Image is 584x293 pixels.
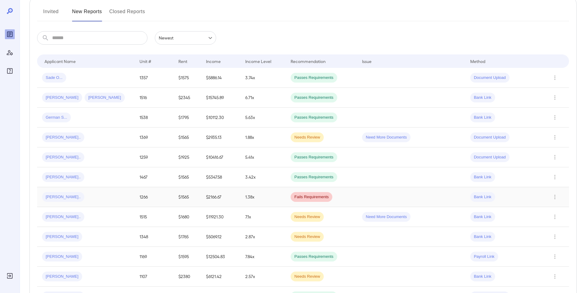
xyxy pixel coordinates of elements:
[470,57,485,65] div: Method
[362,57,372,65] div: Issue
[291,95,337,101] span: Passes Requirements
[470,234,495,240] span: Bank Link
[174,68,201,88] td: $1575
[362,135,410,140] span: Need More Documents
[201,187,240,207] td: $2166.67
[201,128,240,147] td: $2935.13
[240,147,286,167] td: 5.41x
[550,73,560,83] button: Row Actions
[109,7,145,21] button: Closed Reports
[291,57,326,65] div: Recommendation
[470,115,495,121] span: Bank Link
[174,147,201,167] td: $1925
[5,66,15,76] div: FAQ
[550,212,560,222] button: Row Actions
[240,68,286,88] td: 3.74x
[240,187,286,207] td: 1.38x
[201,167,240,187] td: $5347.58
[135,167,174,187] td: 1467
[291,194,332,200] span: Fails Requirements
[550,172,560,182] button: Row Actions
[135,227,174,247] td: 1348
[135,68,174,88] td: 1357
[174,207,201,227] td: $1680
[550,252,560,261] button: Row Actions
[174,247,201,267] td: $1595
[291,274,324,280] span: Needs Review
[550,93,560,102] button: Row Actions
[42,254,82,260] span: [PERSON_NAME]
[201,147,240,167] td: $10416.67
[5,271,15,281] div: Log Out
[362,214,410,220] span: Need More Documents
[174,88,201,108] td: $2345
[37,7,65,21] button: Invited
[174,187,201,207] td: $1565
[42,274,82,280] span: [PERSON_NAME]
[174,128,201,147] td: $1565
[550,232,560,242] button: Row Actions
[174,227,201,247] td: $1765
[174,108,201,128] td: $1795
[240,247,286,267] td: 7.84x
[550,192,560,202] button: Row Actions
[240,108,286,128] td: 5.63x
[155,31,216,45] div: Newest
[291,254,337,260] span: Passes Requirements
[470,154,510,160] span: Document Upload
[42,214,84,220] span: [PERSON_NAME]..
[291,75,337,81] span: Passes Requirements
[470,274,495,280] span: Bank Link
[135,128,174,147] td: 1369
[470,254,498,260] span: Payroll Link
[201,247,240,267] td: $12504.83
[291,115,337,121] span: Passes Requirements
[135,187,174,207] td: 1266
[470,75,510,81] span: Document Upload
[550,132,560,142] button: Row Actions
[245,57,271,65] div: Income Level
[470,214,495,220] span: Bank Link
[42,115,71,121] span: German S...
[240,207,286,227] td: 7.1x
[201,108,240,128] td: $10112.30
[42,194,84,200] span: [PERSON_NAME]..
[5,29,15,39] div: Reports
[135,88,174,108] td: 1516
[85,95,125,101] span: [PERSON_NAME]
[206,57,221,65] div: Income
[135,147,174,167] td: 1259
[135,247,174,267] td: 1169
[240,167,286,187] td: 3.42x
[240,88,286,108] td: 6.71x
[42,135,84,140] span: [PERSON_NAME]..
[291,214,324,220] span: Needs Review
[550,113,560,122] button: Row Actions
[42,234,82,240] span: [PERSON_NAME]
[178,57,188,65] div: Rent
[470,174,495,180] span: Bank Link
[72,7,102,21] button: New Reports
[291,135,324,140] span: Needs Review
[42,154,84,160] span: [PERSON_NAME]..
[42,75,66,81] span: Sade O...
[291,154,337,160] span: Passes Requirements
[201,267,240,287] td: $6121.42
[135,267,174,287] td: 1107
[550,152,560,162] button: Row Actions
[201,88,240,108] td: $15745.89
[240,128,286,147] td: 1.88x
[470,194,495,200] span: Bank Link
[5,48,15,57] div: Manage Users
[174,267,201,287] td: $2380
[240,267,286,287] td: 2.57x
[470,135,510,140] span: Document Upload
[240,227,286,247] td: 2.87x
[139,57,151,65] div: Unit #
[42,95,82,101] span: [PERSON_NAME]
[201,227,240,247] td: $5069.12
[470,95,495,101] span: Bank Link
[291,234,324,240] span: Needs Review
[174,167,201,187] td: $1565
[135,108,174,128] td: 1538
